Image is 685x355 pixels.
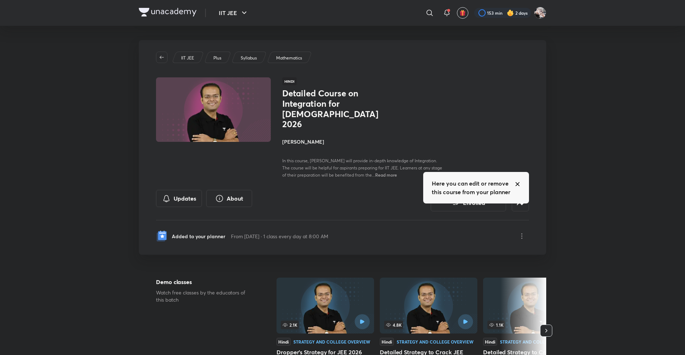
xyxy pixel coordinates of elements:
[534,7,546,19] img: Navin Raj
[206,190,252,207] button: About
[282,138,443,145] h4: [PERSON_NAME]
[240,55,258,61] a: Syllabus
[457,7,468,19] button: avatar
[282,88,400,129] h1: Detailed Course on Integration for [DEMOGRAPHIC_DATA] 2026
[156,190,202,207] button: Updates
[282,77,297,85] span: Hindi
[459,10,466,16] img: avatar
[231,232,328,240] p: From [DATE] · 1 class every day at 8:00 AM
[500,340,577,344] div: Strategy and College Overview
[156,289,254,303] p: Watch free classes by the educators of this batch
[139,8,197,18] a: Company Logo
[384,321,403,329] span: 4.8K
[293,340,370,344] div: Strategy and College Overview
[214,6,253,20] button: IIT JEE
[282,158,442,178] span: In this course, [PERSON_NAME] will provide in-depth knowledge of Integration. The course will be ...
[507,9,514,16] img: streak
[241,55,257,61] p: Syllabus
[172,232,225,240] p: Added to your planner
[275,55,303,61] a: Mathematics
[375,172,397,178] span: Read more
[277,338,290,346] div: Hindi
[380,338,394,346] div: Hindi
[397,340,473,344] div: Strategy and College Overview
[281,321,299,329] span: 2.1K
[487,321,505,329] span: 1.1K
[432,179,515,196] h5: Here you can edit or remove this course from your planner
[139,8,197,16] img: Company Logo
[156,278,254,286] h5: Demo classes
[213,55,221,61] p: Plus
[212,55,223,61] a: Plus
[181,55,194,61] p: IIT JEE
[483,338,497,346] div: Hindi
[155,77,272,143] img: Thumbnail
[180,55,195,61] a: IIT JEE
[276,55,302,61] p: Mathematics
